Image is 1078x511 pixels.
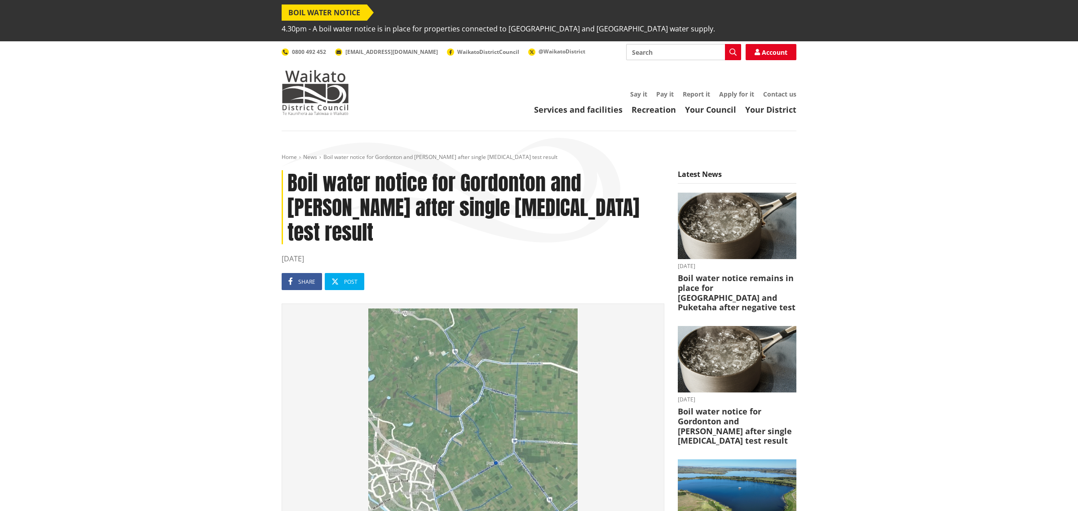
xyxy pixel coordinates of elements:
a: [EMAIL_ADDRESS][DOMAIN_NAME] [335,48,438,56]
a: Report it [683,90,710,98]
span: Post [344,278,358,286]
a: Post [325,273,364,290]
span: [EMAIL_ADDRESS][DOMAIN_NAME] [345,48,438,56]
a: Contact us [763,90,796,98]
a: Account [746,44,796,60]
h5: Latest News [678,170,796,184]
time: [DATE] [282,253,664,264]
a: News [303,153,317,161]
span: BOIL WATER NOTICE [282,4,367,21]
time: [DATE] [678,264,796,269]
a: boil water notice gordonton puketaha [DATE] Boil water notice remains in place for [GEOGRAPHIC_DA... [678,193,796,313]
a: Say it [630,90,647,98]
a: Home [282,153,297,161]
span: 4.30pm - A boil water notice is in place for properties connected to [GEOGRAPHIC_DATA] and [GEOGR... [282,21,715,37]
img: boil water notice [678,193,796,260]
a: Recreation [632,104,676,115]
h3: Boil water notice for Gordonton and [PERSON_NAME] after single [MEDICAL_DATA] test result [678,407,796,445]
nav: breadcrumb [282,154,796,161]
span: 0800 492 452 [292,48,326,56]
span: @WaikatoDistrict [539,48,585,55]
a: boil water notice gordonton puketaha [DATE] Boil water notice for Gordonton and [PERSON_NAME] aft... [678,326,796,446]
h3: Boil water notice remains in place for [GEOGRAPHIC_DATA] and Puketaha after negative test [678,273,796,312]
span: Boil water notice for Gordonton and [PERSON_NAME] after single [MEDICAL_DATA] test result [323,153,557,161]
a: @WaikatoDistrict [528,48,585,55]
a: Apply for it [719,90,754,98]
h1: Boil water notice for Gordonton and [PERSON_NAME] after single [MEDICAL_DATA] test result [282,170,664,245]
a: Your District [745,104,796,115]
img: boil water notice [678,326,796,393]
a: Share [282,273,322,290]
input: Search input [626,44,741,60]
a: Pay it [656,90,674,98]
span: WaikatoDistrictCouncil [457,48,519,56]
img: Waikato District Council - Te Kaunihera aa Takiwaa o Waikato [282,70,349,115]
span: Share [298,278,315,286]
a: Your Council [685,104,736,115]
a: Services and facilities [534,104,623,115]
time: [DATE] [678,397,796,402]
a: 0800 492 452 [282,48,326,56]
a: WaikatoDistrictCouncil [447,48,519,56]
